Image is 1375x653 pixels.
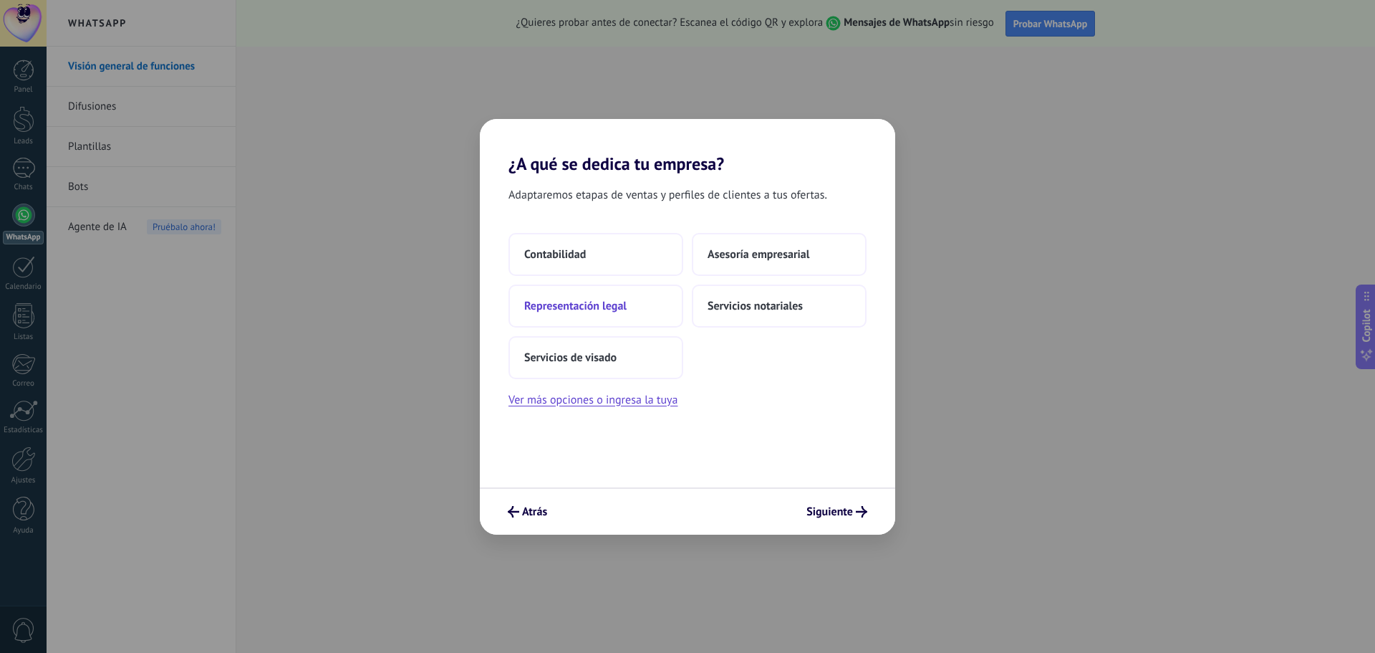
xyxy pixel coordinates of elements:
[692,285,867,328] button: Servicios notariales
[692,233,867,276] button: Asesoría empresarial
[501,500,554,524] button: Atrás
[800,500,874,524] button: Siguiente
[806,507,853,517] span: Siguiente
[708,247,809,262] span: Asesoría empresarial
[522,507,547,517] span: Atrás
[508,233,683,276] button: Contabilidad
[524,299,627,313] span: Representación legal
[508,285,683,328] button: Representación legal
[524,351,617,365] span: Servicios de visado
[524,247,586,262] span: Contabilidad
[508,336,683,379] button: Servicios de visado
[508,391,677,409] button: Ver más opciones o ingresa la tuya
[508,186,827,204] span: Adaptaremos etapas de ventas y perfiles de clientes a tus ofertas.
[480,119,895,174] h2: ¿A qué se dedica tu empresa?
[708,299,803,313] span: Servicios notariales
